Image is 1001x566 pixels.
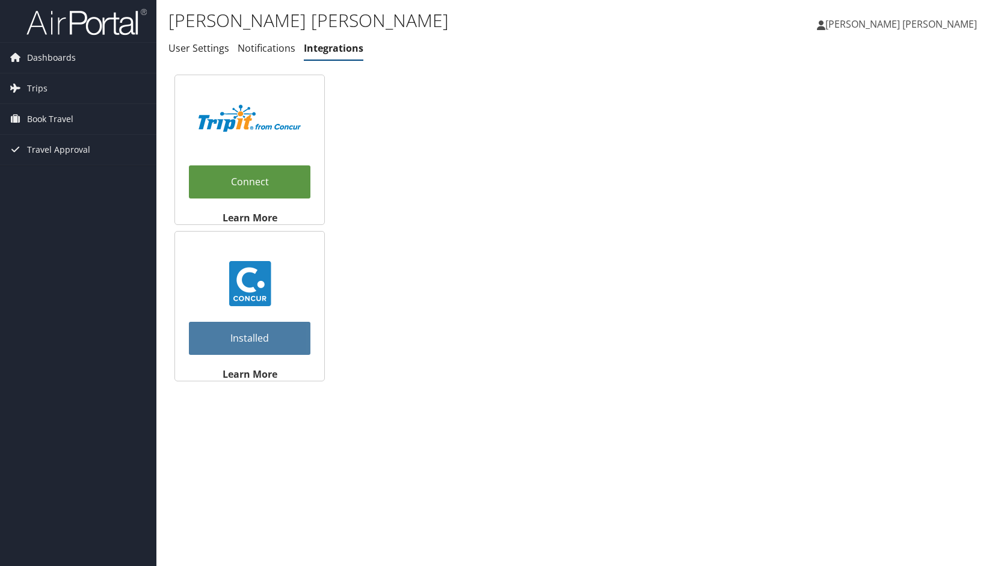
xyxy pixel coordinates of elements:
span: Trips [27,73,48,103]
img: concur_23.png [227,261,273,306]
a: Notifications [238,42,295,55]
span: [PERSON_NAME] [PERSON_NAME] [825,17,977,31]
span: Travel Approval [27,135,90,165]
span: Dashboards [27,43,76,73]
a: [PERSON_NAME] [PERSON_NAME] [817,6,989,42]
span: Book Travel [27,104,73,134]
a: Installed [189,322,310,355]
strong: Learn More [223,368,277,381]
h1: [PERSON_NAME] [PERSON_NAME] [168,8,715,33]
a: Connect [189,165,310,198]
img: TripIt_Logo_Color_SOHP.png [199,105,301,132]
img: airportal-logo.png [26,8,147,36]
a: User Settings [168,42,229,55]
a: Integrations [304,42,363,55]
strong: Learn More [223,211,277,224]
